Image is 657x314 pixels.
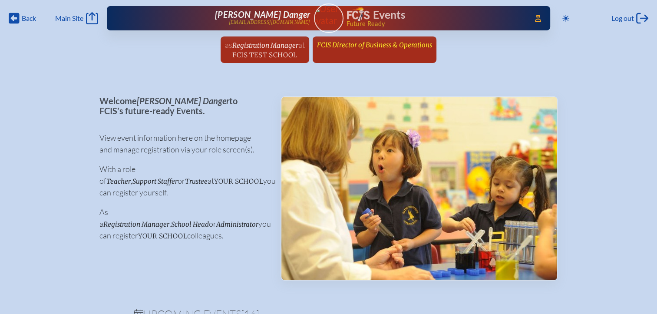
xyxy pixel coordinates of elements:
[135,10,310,27] a: [PERSON_NAME] Danger[EMAIL_ADDRESS][DOMAIN_NAME]
[347,7,523,27] div: FCIS Events — Future ready
[132,177,178,185] span: Support Staffer
[106,177,131,185] span: Teacher
[232,51,297,59] span: FCIS Test School
[137,96,229,106] span: [PERSON_NAME] Danger
[310,3,347,26] img: User Avatar
[314,36,436,53] a: FCIS Director of Business & Operations
[99,96,267,116] p: Welcome to FCIS’s future-ready Events.
[55,14,83,23] span: Main Site
[99,206,267,241] p: As a , or you can register colleagues.
[221,36,308,63] a: asRegistration ManageratFCIS Test School
[314,3,343,33] a: User Avatar
[317,41,432,49] span: FCIS Director of Business & Operations
[99,163,267,198] p: With a role of , or at you can register yourself.
[346,21,522,27] span: Future Ready
[216,220,258,228] span: Administrator
[225,40,232,50] span: as
[214,177,263,185] span: your school
[99,132,267,155] p: View event information here on the homepage and manage registration via your role screen(s).
[185,177,208,185] span: Trustee
[22,14,36,23] span: Back
[103,220,169,228] span: Registration Manager
[171,220,209,228] span: School Head
[232,41,298,50] span: Registration Manager
[229,20,310,25] p: [EMAIL_ADDRESS][DOMAIN_NAME]
[215,9,310,20] span: [PERSON_NAME] Danger
[611,14,634,23] span: Log out
[138,232,187,240] span: your school
[55,12,98,24] a: Main Site
[298,40,305,50] span: at
[281,97,557,280] img: Events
